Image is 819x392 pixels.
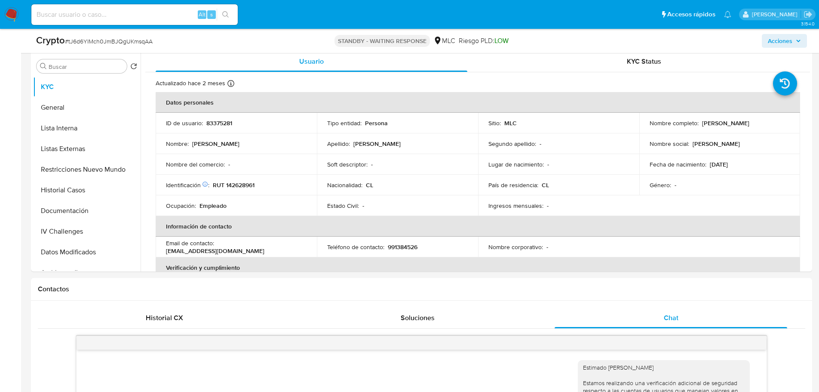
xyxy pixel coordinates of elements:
button: Archivos adjuntos [33,262,141,283]
p: - [547,202,549,210]
span: s [210,10,213,19]
p: - [547,161,549,168]
p: Nacionalidad : [327,181,362,189]
input: Buscar usuario o caso... [31,9,238,20]
a: Notificaciones [724,11,731,18]
th: Datos personales [156,92,800,113]
a: Salir [804,10,813,19]
p: Segundo apellido : [488,140,536,148]
p: Estado Civil : [327,202,359,210]
div: MLC [433,36,455,46]
p: Nombre del comercio : [166,161,225,168]
p: MLC [504,119,517,127]
span: Riesgo PLD: [459,36,509,46]
p: Género : [650,181,671,189]
p: [PERSON_NAME] [192,140,239,148]
p: RUT 142628961 [213,181,255,189]
p: Nombre social : [650,140,689,148]
button: Volver al orden por defecto [130,63,137,72]
p: 83375281 [206,119,232,127]
span: Accesos rápidos [667,10,715,19]
b: Crypto [36,33,65,47]
p: Sitio : [488,119,501,127]
span: Soluciones [401,313,435,323]
p: País de residencia : [488,181,538,189]
button: Acciones [762,34,807,48]
button: General [33,97,141,118]
p: Nombre corporativo : [488,243,543,251]
th: Verificación y cumplimiento [156,257,800,278]
span: Chat [664,313,678,323]
p: 991384526 [388,243,417,251]
button: Restricciones Nuevo Mundo [33,159,141,180]
p: Fecha de nacimiento : [650,161,706,168]
h1: Contactos [38,285,805,293]
p: - [371,161,373,168]
button: Historial Casos [33,180,141,201]
p: CL [542,181,549,189]
p: - [540,140,541,148]
button: Datos Modificados [33,242,141,262]
span: Acciones [768,34,792,48]
p: [PERSON_NAME] [693,140,740,148]
p: - [675,181,676,189]
p: Apellido : [327,140,350,148]
p: [DATE] [710,161,728,168]
p: - [228,161,230,168]
p: ID de usuario : [166,119,203,127]
p: [EMAIL_ADDRESS][DOMAIN_NAME] [166,247,264,255]
span: # tJ6d6YlMch0JmBJQgUKmsqAA [65,37,153,46]
p: [PERSON_NAME] [702,119,749,127]
p: Empleado [199,202,227,210]
p: Tipo entidad : [327,119,362,127]
button: Buscar [40,63,47,70]
p: Soft descriptor : [327,161,368,168]
button: Lista Interna [33,118,141,139]
button: search-icon [217,9,234,21]
button: Documentación [33,201,141,221]
p: [PERSON_NAME] [353,140,401,148]
button: IV Challenges [33,221,141,242]
p: Ingresos mensuales : [488,202,543,210]
p: Nombre : [166,140,189,148]
p: Teléfono de contacto : [327,243,384,251]
button: KYC [33,77,141,97]
span: KYC Status [627,56,661,66]
span: Historial CX [146,313,183,323]
p: Nombre completo : [650,119,699,127]
p: - [362,202,364,210]
span: LOW [494,36,509,46]
th: Información de contacto [156,216,800,237]
p: Email de contacto : [166,239,214,247]
p: Actualizado hace 2 meses [156,79,225,87]
p: Ocupación : [166,202,196,210]
p: nicolas.tyrkiel@mercadolibre.com [752,10,801,19]
input: Buscar [49,63,123,71]
button: Listas Externas [33,139,141,159]
p: - [546,243,548,251]
p: Lugar de nacimiento : [488,161,544,168]
p: CL [366,181,373,189]
p: Identificación : [166,181,209,189]
p: STANDBY - WAITING RESPONSE [334,35,430,47]
span: 3.154.0 [801,20,815,27]
span: Alt [199,10,206,19]
p: Persona [365,119,388,127]
span: Usuario [299,56,324,66]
